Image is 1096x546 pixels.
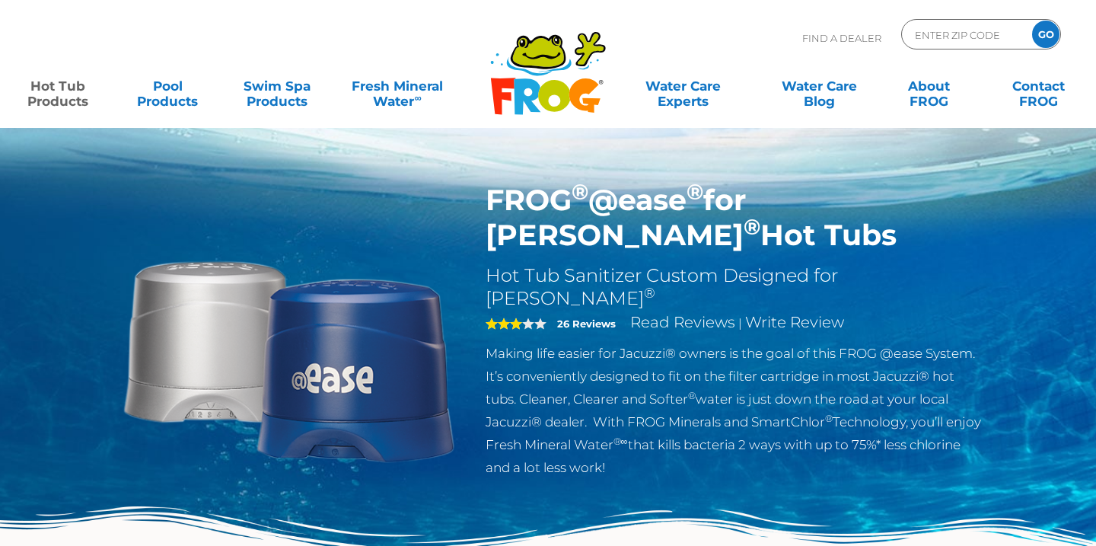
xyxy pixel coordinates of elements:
[913,24,1016,46] input: Zip Code Form
[687,178,703,205] sup: ®
[744,213,760,240] sup: ®
[630,313,735,331] a: Read Reviews
[644,285,655,302] sup: ®
[825,413,833,424] sup: ®
[234,71,320,101] a: Swim SpaProducts
[688,390,696,401] sup: ®
[1032,21,1059,48] input: GO
[114,183,463,532] img: Sundance-cartridges-2.png
[15,71,100,101] a: Hot TubProducts
[572,178,588,205] sup: ®
[745,313,844,331] a: Write Review
[125,71,210,101] a: PoolProducts
[486,264,983,310] h2: Hot Tub Sanitizer Custom Designed for [PERSON_NAME]
[486,183,983,253] h1: FROG @ease for [PERSON_NAME] Hot Tubs
[486,318,522,330] span: 3
[613,71,752,101] a: Water CareExperts
[486,342,983,479] p: Making life easier for Jacuzzi® owners is the goal of this FROG @ease System. It’s conveniently d...
[414,92,421,104] sup: ∞
[613,436,628,447] sup: ®∞
[738,316,742,330] span: |
[996,71,1081,101] a: ContactFROG
[557,318,616,330] strong: 26 Reviews
[776,71,862,101] a: Water CareBlog
[802,19,881,57] p: Find A Dealer
[886,71,971,101] a: AboutFROG
[344,71,451,101] a: Fresh MineralWater∞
